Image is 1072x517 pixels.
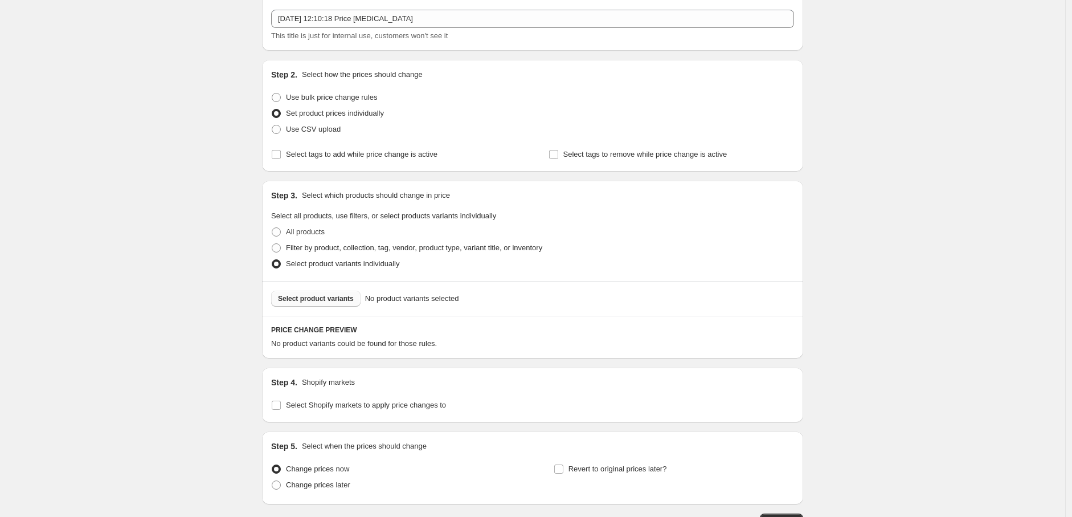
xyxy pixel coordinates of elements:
span: Select Shopify markets to apply price changes to [286,401,446,409]
span: Use CSV upload [286,125,341,133]
span: All products [286,227,325,236]
span: No product variants selected [365,293,459,304]
p: Shopify markets [302,377,355,388]
h6: PRICE CHANGE PREVIEW [271,325,794,335]
span: Change prices later [286,481,350,489]
span: This title is just for internal use, customers won't see it [271,31,448,40]
h2: Step 4. [271,377,297,388]
span: Change prices now [286,465,349,473]
h2: Step 5. [271,441,297,452]
p: Select how the prices should change [302,69,423,80]
span: Select product variants [278,294,354,303]
span: Revert to original prices later? [568,465,667,473]
h2: Step 3. [271,190,297,201]
span: Set product prices individually [286,109,384,117]
span: No product variants could be found for those rules. [271,339,437,348]
p: Select when the prices should change [302,441,427,452]
span: Select tags to remove while price change is active [563,150,727,158]
h2: Step 2. [271,69,297,80]
span: Select product variants individually [286,259,399,268]
p: Select which products should change in price [302,190,450,201]
span: Select all products, use filters, or select products variants individually [271,211,496,220]
button: Select product variants [271,291,361,307]
span: Select tags to add while price change is active [286,150,437,158]
input: 30% off holiday sale [271,10,794,28]
span: Use bulk price change rules [286,93,377,101]
span: Filter by product, collection, tag, vendor, product type, variant title, or inventory [286,243,542,252]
